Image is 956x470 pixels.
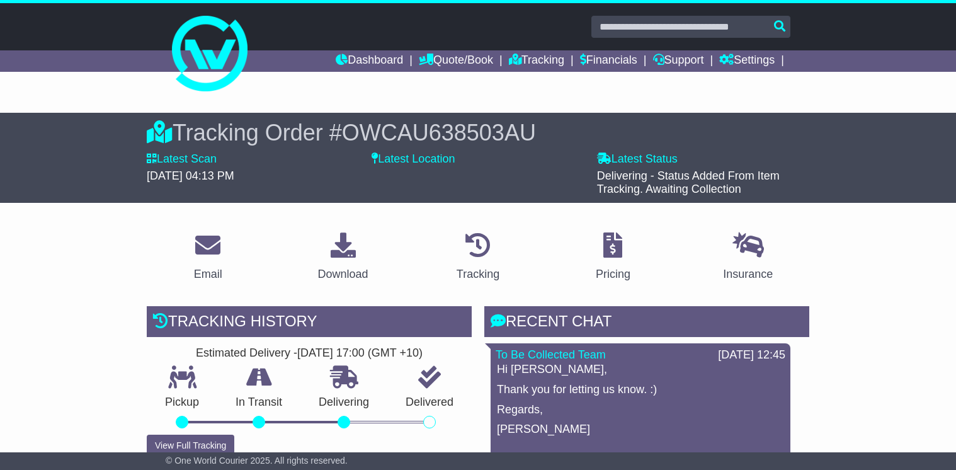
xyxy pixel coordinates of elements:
[186,228,230,287] a: Email
[372,152,455,166] label: Latest Location
[718,348,785,362] div: [DATE] 12:45
[588,228,639,287] a: Pricing
[719,50,775,72] a: Settings
[336,50,403,72] a: Dashboard
[419,50,493,72] a: Quote/Book
[297,347,423,360] div: [DATE] 17:00 (GMT +10)
[723,266,773,283] div: Insurance
[580,50,637,72] a: Financials
[597,169,780,196] span: Delivering - Status Added From Item Tracking. Awaiting Collection
[342,120,536,146] span: OWCAU638503AU
[166,456,348,466] span: © One World Courier 2025. All rights reserved.
[147,435,234,457] button: View Full Tracking
[496,348,606,361] a: To Be Collected Team
[484,306,809,340] div: RECENT CHAT
[497,363,784,377] p: Hi [PERSON_NAME],
[147,347,472,360] div: Estimated Delivery -
[217,396,300,410] p: In Transit
[497,383,784,397] p: Thank you for letting us know. :)
[448,228,508,287] a: Tracking
[715,228,781,287] a: Insurance
[387,396,472,410] p: Delivered
[300,396,387,410] p: Delivering
[318,266,368,283] div: Download
[310,228,377,287] a: Download
[509,50,564,72] a: Tracking
[597,152,678,166] label: Latest Status
[147,169,234,182] span: [DATE] 04:13 PM
[194,266,222,283] div: Email
[653,50,704,72] a: Support
[147,396,217,410] p: Pickup
[596,266,630,283] div: Pricing
[497,423,784,437] p: [PERSON_NAME]
[497,403,784,417] p: Regards,
[147,306,472,340] div: Tracking history
[147,152,217,166] label: Latest Scan
[457,266,499,283] div: Tracking
[147,119,809,146] div: Tracking Order #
